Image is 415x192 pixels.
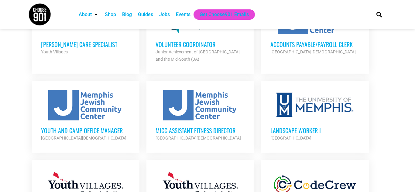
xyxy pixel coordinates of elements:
[41,40,130,48] h3: [PERSON_NAME] Care Specialist
[146,81,254,151] a: MJCC Assistant Fitness Director [GEOGRAPHIC_DATA][DEMOGRAPHIC_DATA]
[270,49,356,54] strong: [GEOGRAPHIC_DATA][DEMOGRAPHIC_DATA]
[76,9,366,20] nav: Main nav
[76,9,102,20] div: About
[41,49,68,54] strong: Youth Villages
[122,11,132,18] a: Blog
[156,126,245,134] h3: MJCC Assistant Fitness Director
[138,11,153,18] a: Guides
[270,40,360,48] h3: Accounts Payable/Payroll Clerk
[156,49,240,62] strong: Junior Achievement of [GEOGRAPHIC_DATA] and the Mid-South (JA)
[41,126,130,134] h3: Youth and Camp Office Manager
[374,9,384,19] div: Search
[261,81,369,151] a: Landscape Worker I [GEOGRAPHIC_DATA]
[105,11,116,18] a: Shop
[156,136,241,140] strong: [GEOGRAPHIC_DATA][DEMOGRAPHIC_DATA]
[159,11,170,18] a: Jobs
[176,11,190,18] a: Events
[41,136,126,140] strong: [GEOGRAPHIC_DATA][DEMOGRAPHIC_DATA]
[200,11,249,18] a: Get Choose901 Emails
[156,40,245,48] h3: Volunteer Coordinator
[32,81,139,151] a: Youth and Camp Office Manager [GEOGRAPHIC_DATA][DEMOGRAPHIC_DATA]
[270,136,311,140] strong: [GEOGRAPHIC_DATA]
[79,11,92,18] a: About
[270,126,360,134] h3: Landscape Worker I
